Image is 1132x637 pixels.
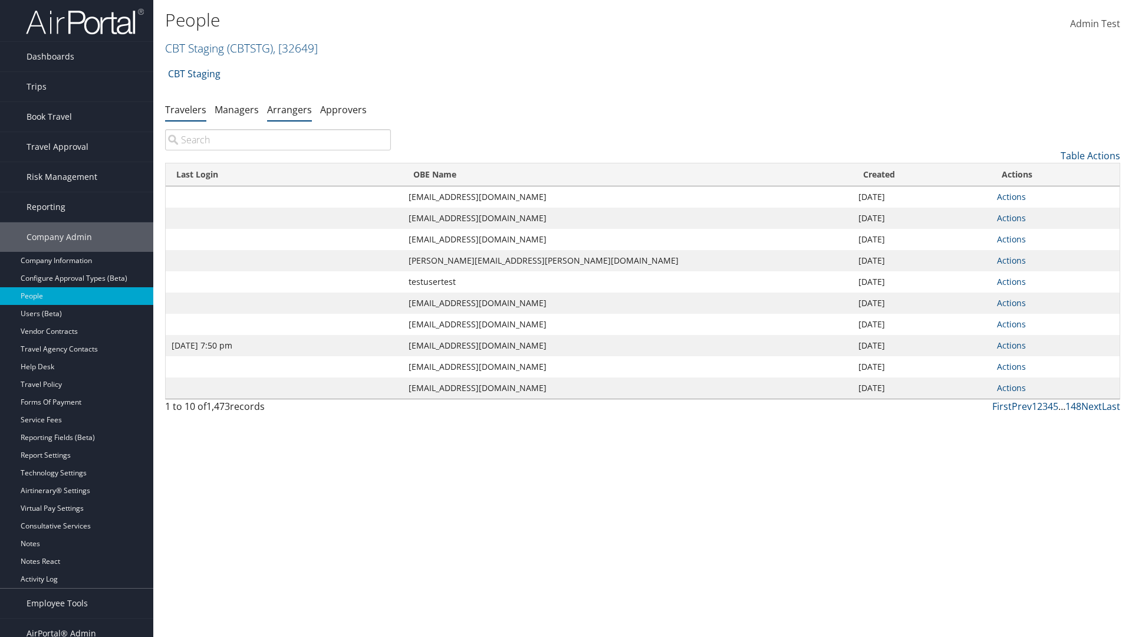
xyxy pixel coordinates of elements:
a: 148 [1065,400,1081,413]
td: [EMAIL_ADDRESS][DOMAIN_NAME] [403,293,853,314]
span: 1,473 [206,400,230,413]
td: testusertest [403,271,853,293]
td: [EMAIL_ADDRESS][DOMAIN_NAME] [403,186,853,208]
span: Travel Approval [27,132,88,162]
td: [EMAIL_ADDRESS][DOMAIN_NAME] [403,208,853,229]
span: … [1058,400,1065,413]
a: 1 [1032,400,1037,413]
td: [DATE] 7:50 pm [166,335,403,356]
input: Search [165,129,391,150]
td: [DATE] [853,271,991,293]
a: Arrangers [267,103,312,116]
a: CBT Staging [165,40,318,56]
td: [EMAIL_ADDRESS][DOMAIN_NAME] [403,335,853,356]
td: [EMAIL_ADDRESS][DOMAIN_NAME] [403,377,853,399]
a: Travelers [165,103,206,116]
td: [DATE] [853,229,991,250]
a: Actions [997,382,1026,393]
span: ( CBTSTG ) [227,40,273,56]
a: Approvers [320,103,367,116]
a: 2 [1037,400,1042,413]
span: Admin Test [1070,17,1120,30]
a: Managers [215,103,259,116]
td: [DATE] [853,356,991,377]
td: [EMAIL_ADDRESS][DOMAIN_NAME] [403,314,853,335]
td: [EMAIL_ADDRESS][DOMAIN_NAME] [403,356,853,377]
a: 4 [1048,400,1053,413]
a: Actions [997,212,1026,224]
th: Actions [991,163,1120,186]
th: Last Login: activate to sort column ascending [166,163,403,186]
a: Admin Test [1070,6,1120,42]
td: [DATE] [853,335,991,356]
a: Actions [997,276,1026,287]
div: 1 to 10 of records [165,399,391,419]
span: Book Travel [27,102,72,132]
td: [DATE] [853,314,991,335]
th: Created: activate to sort column ascending [853,163,991,186]
img: airportal-logo.png [26,8,144,35]
span: Risk Management [27,162,97,192]
span: Company Admin [27,222,92,252]
span: , [ 32649 ] [273,40,318,56]
a: Actions [997,234,1026,245]
a: 3 [1042,400,1048,413]
a: Table Actions [1061,149,1120,162]
a: 5 [1053,400,1058,413]
span: Employee Tools [27,589,88,618]
h1: People [165,8,802,32]
td: [EMAIL_ADDRESS][DOMAIN_NAME] [403,229,853,250]
a: Actions [997,255,1026,266]
span: Reporting [27,192,65,222]
a: First [992,400,1012,413]
span: Dashboards [27,42,74,71]
a: CBT Staging [168,62,221,86]
a: Actions [997,361,1026,372]
td: [PERSON_NAME][EMAIL_ADDRESS][PERSON_NAME][DOMAIN_NAME] [403,250,853,271]
td: [DATE] [853,186,991,208]
th: OBE Name: activate to sort column ascending [403,163,853,186]
td: [DATE] [853,208,991,229]
a: Actions [997,340,1026,351]
a: Actions [997,318,1026,330]
a: Next [1081,400,1102,413]
a: Actions [997,297,1026,308]
td: [DATE] [853,293,991,314]
a: Last [1102,400,1120,413]
a: Prev [1012,400,1032,413]
a: Actions [997,191,1026,202]
td: [DATE] [853,250,991,271]
span: Trips [27,72,47,101]
td: [DATE] [853,377,991,399]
